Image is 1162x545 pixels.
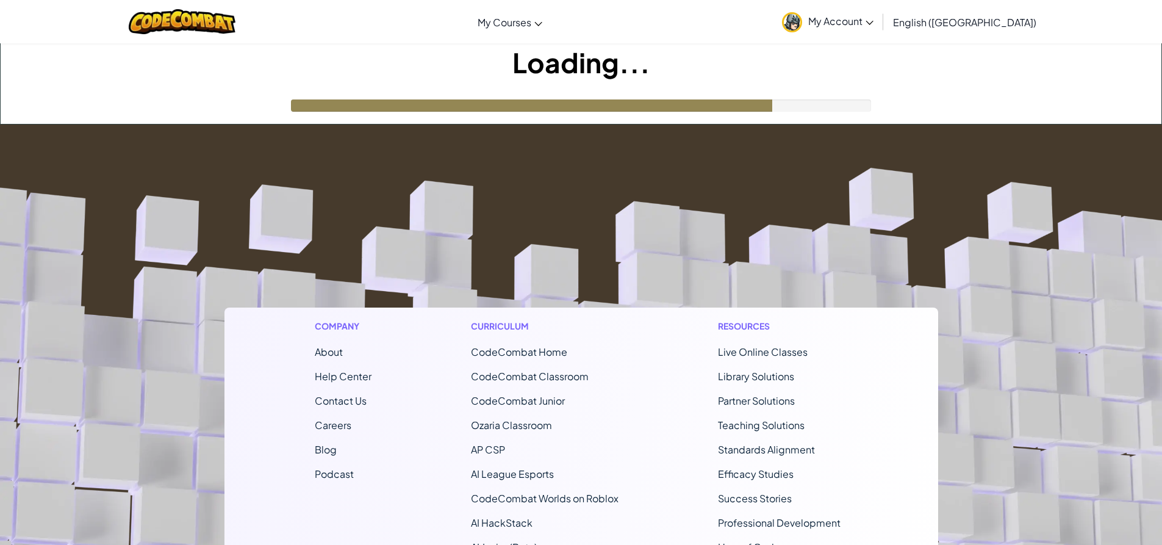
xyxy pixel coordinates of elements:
[782,12,802,32] img: avatar
[471,419,552,431] a: Ozaria Classroom
[471,492,619,505] a: CodeCombat Worlds on Roblox
[471,370,589,383] a: CodeCombat Classroom
[315,320,371,333] h1: Company
[718,394,795,407] a: Partner Solutions
[718,467,794,480] a: Efficacy Studies
[471,345,567,358] span: CodeCombat Home
[718,419,805,431] a: Teaching Solutions
[718,443,815,456] a: Standards Alignment
[315,467,354,480] a: Podcast
[718,345,808,358] a: Live Online Classes
[472,5,548,38] a: My Courses
[315,419,351,431] a: Careers
[315,370,371,383] a: Help Center
[893,16,1036,29] span: English ([GEOGRAPHIC_DATA])
[315,443,337,456] a: Blog
[315,345,343,358] a: About
[887,5,1042,38] a: English ([GEOGRAPHIC_DATA])
[471,320,619,333] h1: Curriculum
[776,2,880,41] a: My Account
[718,320,848,333] h1: Resources
[1,43,1161,81] h1: Loading...
[471,516,533,529] a: AI HackStack
[471,394,565,407] a: CodeCombat Junior
[471,467,554,480] a: AI League Esports
[718,516,841,529] a: Professional Development
[129,9,235,34] img: CodeCombat logo
[478,16,531,29] span: My Courses
[718,370,794,383] a: Library Solutions
[718,492,792,505] a: Success Stories
[315,394,367,407] span: Contact Us
[808,15,873,27] span: My Account
[471,443,505,456] a: AP CSP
